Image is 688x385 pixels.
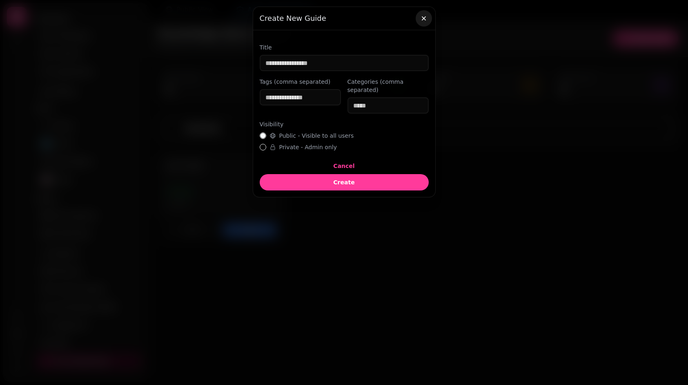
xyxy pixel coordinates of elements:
label: Public - Visible to all users [269,132,354,140]
label: Visibility [260,120,429,128]
h3: Create New Guide [260,13,429,23]
button: Create [260,174,429,190]
label: Categories (comma separated) [347,78,429,94]
label: Title [260,43,429,51]
span: Cancel [266,163,422,169]
button: Cancel [260,158,429,174]
span: Create [266,179,422,185]
label: Private - Admin only [269,143,337,151]
label: Tags (comma separated) [260,78,341,86]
